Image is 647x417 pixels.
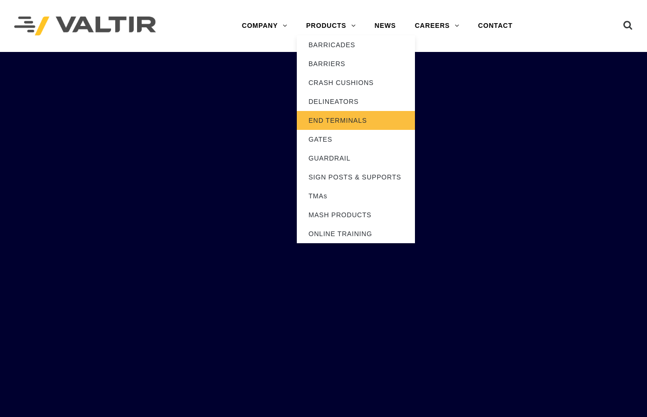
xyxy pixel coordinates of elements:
[233,17,297,35] a: COMPANY
[297,187,415,205] a: TMAs
[297,92,415,111] a: DELINEATORS
[297,54,415,73] a: BARRIERS
[297,111,415,130] a: END TERMINALS
[297,130,415,149] a: GATES
[297,205,415,224] a: MASH PRODUCTS
[365,17,405,35] a: NEWS
[297,149,415,168] a: GUARDRAIL
[297,168,415,187] a: SIGN POSTS & SUPPORTS
[405,17,469,35] a: CAREERS
[297,73,415,92] a: CRASH CUSHIONS
[297,35,415,54] a: BARRICADES
[469,17,522,35] a: CONTACT
[297,17,365,35] a: PRODUCTS
[14,17,156,36] img: Valtir
[297,224,415,243] a: ONLINE TRAINING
